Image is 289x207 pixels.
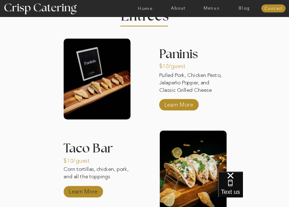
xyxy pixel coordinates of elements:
a: Home [129,6,162,11]
h3: Taco Bar [63,142,130,149]
a: Learn More [163,97,195,111]
p: $10/guest [159,58,191,72]
a: Menus [195,6,228,11]
a: Blog [228,6,261,11]
iframe: podium webchat widget bubble [218,172,289,207]
p: Pulled Pork, Chicken Pesto, Jalapeño Popper, and Classic Grilled Cheese [159,72,226,95]
h3: Paninis [159,48,226,63]
a: Contact [261,6,286,11]
a: About [162,6,195,11]
p: Corn tortillas, chicken, pork, and all the toppings [63,166,130,189]
h2: Entrees [121,10,168,19]
p: $10/guest [63,152,95,166]
a: Learn More [67,184,99,197]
